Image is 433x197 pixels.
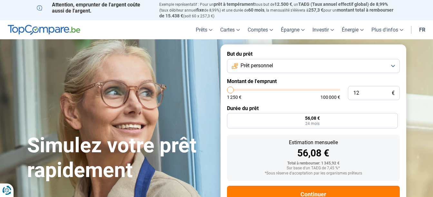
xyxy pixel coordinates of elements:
[232,161,395,166] div: Total à rembourser: 1 345,92 €
[305,116,320,120] span: 56,08 €
[241,62,273,69] span: Prêt personnel
[192,20,216,39] a: Prêts
[309,20,338,39] a: Investir
[232,166,395,171] div: Sur base d'un TAEG de 7,45 %*
[277,20,309,39] a: Épargne
[227,105,400,111] label: Durée du prêt
[37,2,152,14] p: Attention, emprunter de l'argent coûte aussi de l'argent.
[227,95,241,99] span: 1 250 €
[274,2,292,7] span: 12.500 €
[368,20,407,39] a: Plus d'infos
[27,133,213,183] h1: Simulez votre prêt rapidement
[232,140,395,145] div: Estimation mensuelle
[309,7,323,13] span: 257,3 €
[227,59,400,73] button: Prêt personnel
[159,2,397,19] p: Exemple représentatif : Pour un tous but de , un (taux débiteur annuel de 8,99%) et une durée de ...
[216,20,244,39] a: Cartes
[298,2,388,7] span: TAEG (Taux annuel effectif global) de 8,99%
[159,7,393,18] span: montant total à rembourser de 15.438 €
[214,2,255,7] span: prêt à tempérament
[196,7,204,13] span: fixe
[244,20,277,39] a: Comptes
[392,90,395,96] span: €
[227,78,400,84] label: Montant de l'emprunt
[232,148,395,158] div: 56,08 €
[305,122,320,126] span: 24 mois
[320,95,340,99] span: 100 000 €
[232,171,395,176] div: *Sous réserve d'acceptation par les organismes prêteurs
[227,51,400,57] label: But du prêt
[8,25,80,35] img: TopCompare
[338,20,368,39] a: Énergie
[248,7,264,13] span: 60 mois
[415,20,429,39] a: fr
